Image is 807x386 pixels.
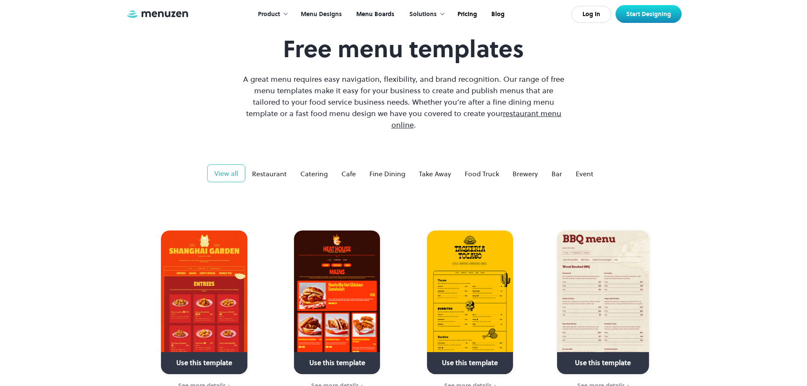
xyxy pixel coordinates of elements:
[161,230,247,374] a: Use this template
[616,5,682,23] a: Start Designing
[552,169,562,179] div: Bar
[427,230,513,374] a: Use this template
[571,6,611,23] a: Log In
[465,169,499,179] div: Food Truck
[557,230,649,374] a: Use this template
[409,10,437,19] div: Solutions
[294,230,380,374] a: Use this template
[341,169,356,179] div: Cafe
[576,169,593,179] div: Event
[258,10,280,19] div: Product
[513,169,538,179] div: Brewery
[369,169,405,179] div: Fine Dining
[214,168,238,178] div: View all
[348,1,401,28] a: Menu Boards
[293,1,348,28] a: Menu Designs
[241,35,566,63] h1: Free menu templates
[241,73,566,131] p: A great menu requires easy navigation, flexibility, and brand recognition. Our range of free menu...
[483,1,511,28] a: Blog
[300,169,328,179] div: Catering
[401,1,449,28] div: Solutions
[449,1,483,28] a: Pricing
[250,1,293,28] div: Product
[419,169,451,179] div: Take Away
[252,169,287,179] div: Restaurant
